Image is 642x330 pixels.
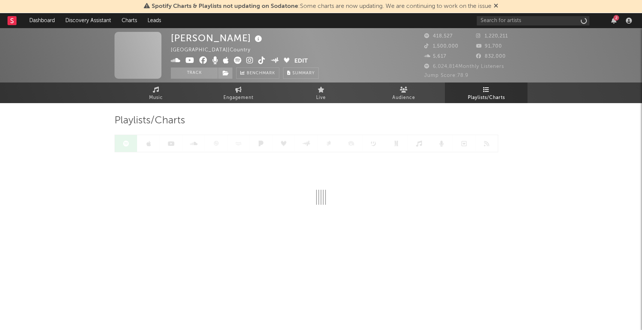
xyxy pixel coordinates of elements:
a: Leads [142,13,166,28]
a: Audience [362,82,445,103]
a: Discovery Assistant [60,13,116,28]
span: Spotify Charts & Playlists not updating on Sodatone [152,3,298,9]
span: Summary [292,71,315,75]
span: Jump Score: 78.9 [424,73,469,78]
span: Benchmark [247,69,275,78]
span: Engagement [223,93,253,102]
span: Live [316,93,326,102]
div: 2 [613,15,619,21]
button: Summary [283,67,319,79]
a: Dashboard [24,13,60,28]
span: Playlists/Charts [468,93,505,102]
button: 2 [611,18,616,24]
span: Audience [392,93,415,102]
span: 1,220,211 [476,34,508,39]
button: Edit [294,57,308,66]
span: 832,000 [476,54,506,59]
span: Music [149,93,163,102]
span: : Some charts are now updating. We are continuing to work on the issue [152,3,491,9]
a: Live [280,82,362,103]
span: 91,700 [476,44,502,49]
span: Dismiss [494,3,498,9]
span: 418,527 [424,34,453,39]
span: Playlists/Charts [115,116,185,125]
a: Engagement [197,82,280,103]
a: Music [115,82,197,103]
button: Track [171,67,218,79]
a: Charts [116,13,142,28]
span: 5,617 [424,54,446,59]
input: Search for artists [477,16,589,25]
span: 6,024,814 Monthly Listeners [424,64,504,69]
div: [PERSON_NAME] [171,32,264,44]
a: Playlists/Charts [445,82,527,103]
div: [GEOGRAPHIC_DATA] | Country [171,46,259,55]
a: Benchmark [236,67,279,79]
span: 1,500,000 [424,44,458,49]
